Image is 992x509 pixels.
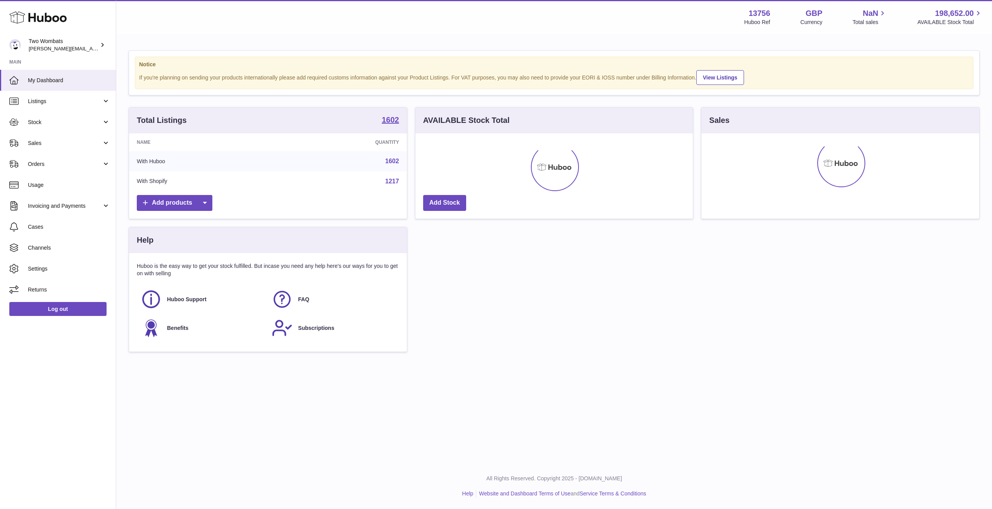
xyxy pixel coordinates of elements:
strong: 13756 [749,8,770,19]
span: NaN [863,8,878,19]
h3: Sales [709,115,729,126]
span: Huboo Support [167,296,207,303]
span: AVAILABLE Stock Total [917,19,983,26]
h3: Help [137,235,153,245]
div: If you're planning on sending your products internationally please add required customs informati... [139,69,969,85]
a: NaN Total sales [852,8,887,26]
strong: 1602 [382,116,399,124]
p: All Rights Reserved. Copyright 2025 - [DOMAIN_NAME] [122,475,986,482]
a: Huboo Support [141,289,264,310]
h3: Total Listings [137,115,187,126]
span: 198,652.00 [935,8,974,19]
a: Service Terms & Conditions [580,490,646,497]
a: Add products [137,195,212,211]
span: Total sales [852,19,887,26]
span: Invoicing and Payments [28,202,102,210]
a: Website and Dashboard Terms of Use [479,490,570,497]
span: My Dashboard [28,77,110,84]
span: Channels [28,244,110,252]
a: 1602 [382,116,399,125]
img: alan@twowombats.com [9,39,21,51]
div: Two Wombats [29,38,98,52]
strong: Notice [139,61,969,68]
span: Cases [28,223,110,231]
span: Listings [28,98,102,105]
span: FAQ [298,296,309,303]
a: Add Stock [423,195,466,211]
h3: AVAILABLE Stock Total [423,115,510,126]
a: Help [462,490,474,497]
a: Subscriptions [272,317,395,338]
span: Orders [28,160,102,168]
span: Benefits [167,324,188,332]
li: and [476,490,646,497]
span: Sales [28,140,102,147]
td: With Shopify [129,171,279,192]
a: 1217 [385,178,399,185]
a: Log out [9,302,107,316]
span: [PERSON_NAME][EMAIL_ADDRESS][DOMAIN_NAME] [29,45,155,52]
a: View Listings [696,70,744,85]
a: 198,652.00 AVAILABLE Stock Total [917,8,983,26]
span: Settings [28,265,110,273]
th: Name [129,133,279,151]
a: 1602 [385,158,399,164]
a: Benefits [141,317,264,338]
span: Usage [28,181,110,189]
span: Subscriptions [298,324,334,332]
div: Currency [801,19,823,26]
td: With Huboo [129,151,279,171]
p: Huboo is the easy way to get your stock fulfilled. But incase you need any help here's our ways f... [137,262,399,277]
span: Returns [28,286,110,293]
a: FAQ [272,289,395,310]
span: Stock [28,119,102,126]
div: Huboo Ref [744,19,770,26]
strong: GBP [806,8,822,19]
th: Quantity [279,133,406,151]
